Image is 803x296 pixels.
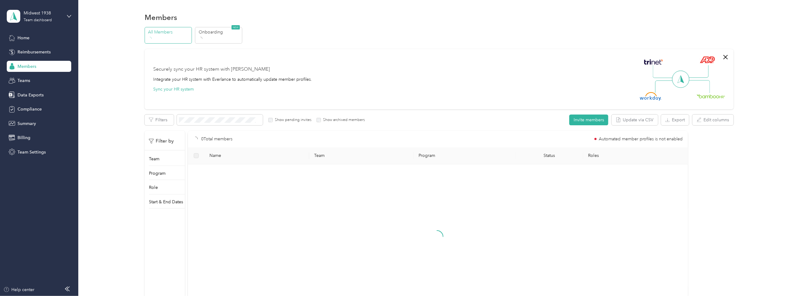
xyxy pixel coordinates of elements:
button: Help center [3,286,35,293]
p: Start & End Dates [149,199,183,205]
p: Role [149,184,158,191]
span: Team Settings [18,149,46,155]
button: Invite members [569,115,608,125]
th: Status [516,147,583,164]
span: Teams [18,77,30,84]
img: Line Right Up [687,65,709,78]
img: Line Left Down [655,80,676,93]
span: Automated member profiles is not enabled [599,137,683,141]
span: Reimbursements [18,49,51,55]
div: Midwest 1938 [24,10,62,16]
img: Workday [640,92,661,101]
p: Onboarding [199,29,240,35]
th: Roles [583,147,688,164]
span: NEW [232,25,240,29]
span: Compliance [18,106,42,112]
span: Home [18,35,29,41]
label: Show pending invites [273,117,311,123]
span: Members [18,63,36,70]
h1: Members [145,14,177,21]
p: Program [149,170,166,177]
div: Securely sync your HR system with [PERSON_NAME] [153,66,270,73]
p: Filter by [149,137,174,145]
span: Data Exports [18,92,44,98]
img: Trinet [643,58,664,66]
p: 0 Total members [201,136,232,142]
span: Summary [18,120,36,127]
button: Export [661,115,689,125]
span: Name [210,153,304,158]
img: Line Right Down [688,80,710,93]
div: Integrate your HR system with Everlance to automatically update member profiles. [153,76,312,83]
img: BambooHR [697,94,725,98]
span: Billing [18,134,30,141]
button: Sync your HR system [153,86,194,92]
button: Update via CSV [612,115,658,125]
p: Team [149,156,159,162]
div: Team dashboard [24,18,52,22]
th: Program [414,147,516,164]
iframe: Everlance-gr Chat Button Frame [769,262,803,296]
button: Filters [145,115,174,125]
button: Edit columns [692,115,734,125]
label: Show archived members [321,117,365,123]
p: All Members [148,29,190,35]
img: ADP [700,56,715,63]
th: Name [205,147,309,164]
img: Line Left Up [653,65,674,78]
th: Team [309,147,414,164]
